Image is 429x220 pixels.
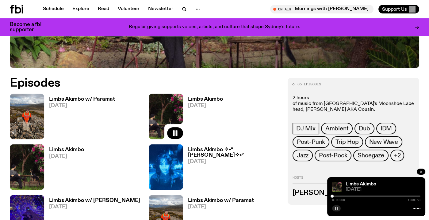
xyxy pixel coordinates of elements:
span: [DATE] [49,154,84,159]
span: [DATE] [188,103,223,108]
span: 0:00:00 [332,199,345,202]
a: Shoegaze [353,150,388,161]
a: Post-Punk [293,136,329,148]
button: +2 [390,150,404,161]
a: Limbs Akimbo[DATE] [183,97,223,139]
h3: Limbs Akimbo w/ [PERSON_NAME] [49,198,140,203]
a: Limbs Akimbo [346,182,376,187]
span: [DATE] [188,204,254,210]
a: Trip Hop [331,136,363,148]
a: Volunteer [114,5,143,13]
a: Dub [354,123,374,134]
span: [DATE] [188,159,280,164]
span: DJ Mix [296,125,316,132]
span: Jazz [297,152,308,159]
a: IDM [376,123,396,134]
span: Post-Rock [319,152,347,159]
span: 1:59:58 [408,199,420,202]
h3: Limbs Akimbo w/ Paramat [188,198,254,203]
button: Support Us [378,5,419,13]
a: Schedule [39,5,67,13]
p: 2 hours of music from [GEOGRAPHIC_DATA]'s Moonshoe Label head, [PERSON_NAME] AKA Cousin. [293,95,414,113]
span: IDM [381,125,392,132]
span: Support Us [382,6,407,12]
a: Limbs Akimbo ✧˖°[PERSON_NAME]✧˖°[DATE] [183,147,280,190]
h2: Episodes [10,78,280,89]
span: [DATE] [49,103,115,108]
a: Explore [69,5,93,13]
a: Ambient [321,123,353,134]
a: Limbs Akimbo[DATE] [44,147,84,190]
span: Ambient [325,125,349,132]
h3: Limbs Akimbo w/ Paramat [49,97,115,102]
img: Jackson sits at an outdoor table, legs crossed and gazing at a black and brown dog also sitting a... [332,182,342,192]
span: Trip Hop [335,139,358,145]
a: Post-Rock [315,150,351,161]
button: On AirMornings with [PERSON_NAME] [270,5,373,13]
span: +2 [394,152,401,159]
a: Newsletter [144,5,177,13]
span: Dub [359,125,370,132]
a: Limbs Akimbo w/ Paramat[DATE] [44,97,115,139]
p: Regular giving supports voices, artists, and culture that shape Sydney’s future. [129,24,300,30]
h3: Limbs Akimbo ✧˖°[PERSON_NAME]✧˖° [188,147,280,158]
span: Shoegaze [358,152,384,159]
span: [DATE] [346,187,420,192]
a: Read [94,5,113,13]
h3: Limbs Akimbo [188,97,223,102]
h3: Become a fbi supporter [10,22,49,32]
a: Jazz [293,150,313,161]
a: New Wave [365,136,402,148]
h2: Hosts [293,176,414,183]
h3: Limbs Akimbo [49,147,84,152]
h3: [PERSON_NAME] Fester [293,190,414,196]
span: New Wave [369,139,398,145]
span: Post-Punk [297,139,325,145]
span: [DATE] [49,204,140,210]
a: DJ Mix [293,123,319,134]
img: Jackson sits at an outdoor table, legs crossed and gazing at a black and brown dog also sitting a... [10,144,44,190]
span: 85 episodes [297,83,321,86]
